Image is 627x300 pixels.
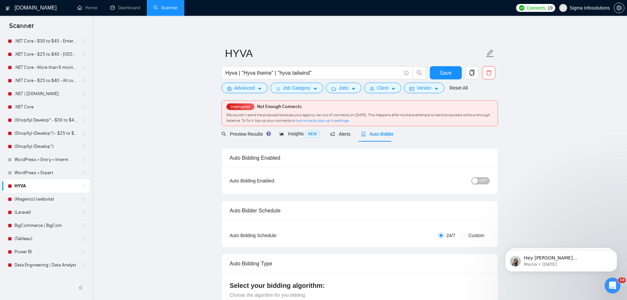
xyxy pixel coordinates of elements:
span: holder [81,170,86,176]
span: Jobs [339,84,349,92]
span: caret-down [351,86,356,91]
span: holder [81,144,86,149]
a: .NET | [DOMAIN_NAME] [14,87,77,100]
a: setting [614,5,624,11]
span: caret-down [391,86,396,91]
a: BigCommerce | BigCom [14,219,77,232]
button: delete [482,66,495,79]
span: user [370,86,374,91]
a: searchScanner [153,5,178,11]
span: holder [81,262,86,268]
span: setting [614,5,624,11]
a: turn on auto top-up in settings. [296,118,350,123]
span: user [561,6,565,10]
span: idcard [409,86,414,91]
div: Auto Bidding Type [230,254,490,273]
input: Scanner name... [225,45,484,62]
a: dashboardDashboard [110,5,140,11]
span: setting [227,86,232,91]
span: double-left [78,285,85,291]
span: holder [81,157,86,162]
span: holder [81,118,86,123]
span: Vendor [417,84,431,92]
span: delete [483,70,495,76]
span: Connects: [526,4,546,12]
span: edit [486,49,494,58]
a: .NET Core - $25 to $40 - [GEOGRAPHIC_DATA] and [GEOGRAPHIC_DATA] [14,48,77,61]
div: Tooltip anchor [266,131,272,137]
a: .NET Core - More than 6 months of work [14,61,77,74]
iframe: Intercom live chat [605,278,620,293]
span: caret-down [434,86,439,91]
button: userClientcaret-down [364,83,402,93]
span: Not Enough Connects [257,104,302,109]
span: area-chart [279,131,284,136]
span: 24/7 [444,232,458,239]
span: holder [81,197,86,202]
div: Auto Bidding Schedule: [230,232,316,239]
span: Client [377,84,389,92]
div: Auto Bidding Enabled [230,149,490,167]
a: .NET Core - $30 to $45 - Enterprise client - ROW [14,35,77,48]
a: (Shopify) (Develop*) - $25 to $40 - [GEOGRAPHIC_DATA] and Ocenia [14,127,77,140]
span: copy [466,70,478,76]
a: WordPress + Expert [14,166,77,179]
span: holder [81,104,86,110]
iframe: Intercom notifications message [495,236,627,282]
a: Reset All [450,84,468,92]
a: (Shopify) Develop* - $30 to $45 Enterprise [14,114,77,127]
span: holder [81,65,86,70]
span: caret-down [313,86,318,91]
button: search [413,66,426,79]
span: OFF [480,177,487,184]
a: .NET Core [14,100,77,114]
span: Advanced [234,84,255,92]
a: (Tableau) [14,232,77,245]
span: We couldn’t send the proposal because your agency ran out of connects on [DATE]. This happens aft... [226,113,490,123]
span: holder [81,52,86,57]
span: Scanner [4,21,39,35]
button: setting [614,3,624,13]
div: Auto Bidder Schedule [230,201,490,220]
span: caret-down [257,86,262,91]
a: (Laravel) [14,206,77,219]
span: 10 [618,278,626,283]
span: Interrupted [229,104,252,109]
span: search [222,132,226,136]
input: Search Freelance Jobs... [225,69,401,77]
span: holder [81,223,86,228]
span: search [413,70,426,76]
button: copy [465,66,479,79]
a: HYVA [14,179,77,193]
h4: Select your bidding algorithm: [230,281,490,290]
button: barsJob Categorycaret-down [270,83,323,93]
span: Auto Bidder [361,131,394,137]
a: Data Engineering | Data Analyst [14,259,77,272]
span: Preview Results [222,131,269,137]
a: Power BI [14,245,77,259]
div: Auto Bidding Enabled: [230,177,316,184]
span: Save [440,69,452,77]
span: holder [81,249,86,255]
span: holder [81,210,86,215]
span: Job Category [283,84,310,92]
span: NEW [305,130,320,138]
img: upwork-logo.png [519,5,524,11]
a: WordPress + Entry + Interm [14,153,77,166]
span: Custom [466,232,487,239]
span: holder [81,78,86,83]
span: info-circle [404,71,408,75]
button: settingAdvancedcaret-down [222,83,268,93]
span: holder [81,91,86,96]
span: holder [81,183,86,189]
span: Alerts [330,131,351,137]
a: Salesforce Dev Maint Custom - Ignore sales cloud [14,272,77,285]
span: holder [81,276,86,281]
span: holder [81,39,86,44]
button: Save [430,66,462,79]
span: holder [81,131,86,136]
